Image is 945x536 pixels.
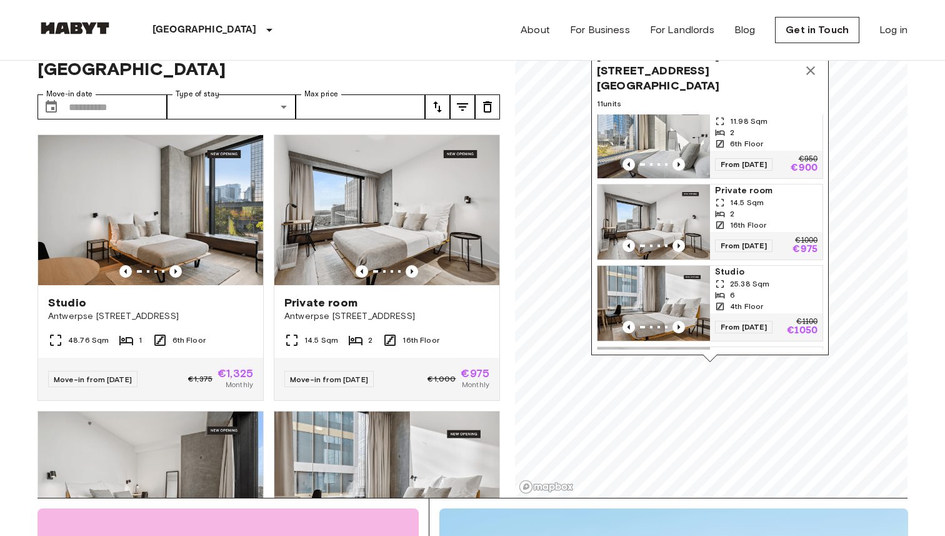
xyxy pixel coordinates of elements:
p: €950 [799,156,817,163]
button: Previous image [622,240,635,252]
button: Previous image [622,321,635,333]
button: tune [425,94,450,119]
span: 16th Floor [402,335,439,346]
a: About [521,23,550,38]
span: [GEOGRAPHIC_DATA][STREET_ADDRESS][GEOGRAPHIC_DATA] [597,48,798,93]
label: Type of stay [176,89,219,99]
label: Max price [304,89,338,99]
span: From [DATE] [715,158,772,171]
span: €975 [461,368,489,379]
a: Log in [879,23,907,38]
span: €1,375 [188,373,212,385]
div: Map marker [591,43,829,362]
span: Studio [715,266,817,278]
a: Get in Touch [775,17,859,43]
img: Marketing picture of unit BE-23-003-013-001 [38,135,263,285]
a: Marketing picture of unit BE-23-003-063-002Previous imagePrevious imagePrivate room14.5 Sqm216th ... [597,184,823,260]
span: 14.5 Sqm [304,335,338,346]
span: 25.38 Sqm [730,278,769,290]
canvas: Map [515,22,907,498]
span: 2 [368,335,372,346]
img: Marketing picture of unit BE-23-003-006-006 [597,347,710,422]
button: tune [475,94,500,119]
img: Marketing picture of unit BE-23-003-016-002 [597,103,710,178]
span: From [DATE] [715,240,772,252]
span: Studio [715,347,817,360]
img: Marketing picture of unit BE-23-003-063-002 [597,185,710,260]
a: For Business [570,23,630,38]
a: Mapbox logo [519,480,574,494]
button: Previous image [672,158,685,171]
p: €975 [792,245,817,255]
span: 14.5 Sqm [730,197,764,208]
span: €1,000 [427,373,456,385]
a: Marketing picture of unit BE-23-003-012-001Previous imagePrevious imageStudio25.38 Sqm64th FloorF... [597,265,823,341]
span: Monthly [462,379,489,390]
img: Marketing picture of unit BE-23-003-063-002 [274,135,499,285]
p: €1100 [796,318,817,326]
p: €900 [791,163,817,173]
span: €1,325 [217,368,253,379]
span: From [DATE] [715,321,772,333]
a: Marketing picture of unit BE-23-003-063-002Previous imagePrevious imagePrivate roomAntwerpse [STR... [274,134,500,401]
span: Private room [715,185,817,197]
span: Monthly [226,379,253,390]
span: Antwerpse [STREET_ADDRESS] [284,310,489,323]
button: Previous image [356,265,368,278]
p: €1000 [795,237,817,245]
span: 6th Floor [172,335,206,346]
a: Marketing picture of unit BE-23-003-016-002Previous imagePrevious imagePrivate room11.98 Sqm26th ... [597,103,823,179]
a: Blog [734,23,756,38]
button: Previous image [622,158,635,171]
span: 48.76 Sqm [68,335,109,346]
span: Move-in from [DATE] [54,375,132,384]
a: Marketing picture of unit BE-23-003-006-006Previous imagePrevious imageStudio36.66 Sqm62nd FloorF... [597,346,823,423]
span: 1 [139,335,142,346]
span: 2 [730,208,734,220]
a: Marketing picture of unit BE-23-003-013-001Previous imagePrevious imageStudioAntwerpse [STREET_AD... [37,134,264,401]
span: 6 [730,290,735,301]
button: Previous image [169,265,182,278]
p: [GEOGRAPHIC_DATA] [152,23,257,38]
span: 11.98 Sqm [730,116,767,127]
button: Previous image [672,321,685,333]
span: Antwerpse [STREET_ADDRESS] [48,310,253,323]
span: 11 units [597,98,823,109]
button: Previous image [406,265,418,278]
p: €1050 [787,326,817,336]
button: Previous image [672,240,685,252]
button: tune [450,94,475,119]
span: 4th Floor [730,301,763,312]
span: 6th Floor [730,138,763,149]
span: 2 [730,127,734,138]
span: 16th Floor [730,220,767,231]
a: For Landlords [650,23,714,38]
img: Habyt [37,22,112,34]
button: Choose date [39,94,64,119]
label: Move-in date [46,89,92,99]
span: Studio [48,295,86,310]
span: Move-in from [DATE] [290,375,368,384]
button: Previous image [119,265,132,278]
span: Private room [284,295,357,310]
img: Marketing picture of unit BE-23-003-012-001 [597,266,710,341]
